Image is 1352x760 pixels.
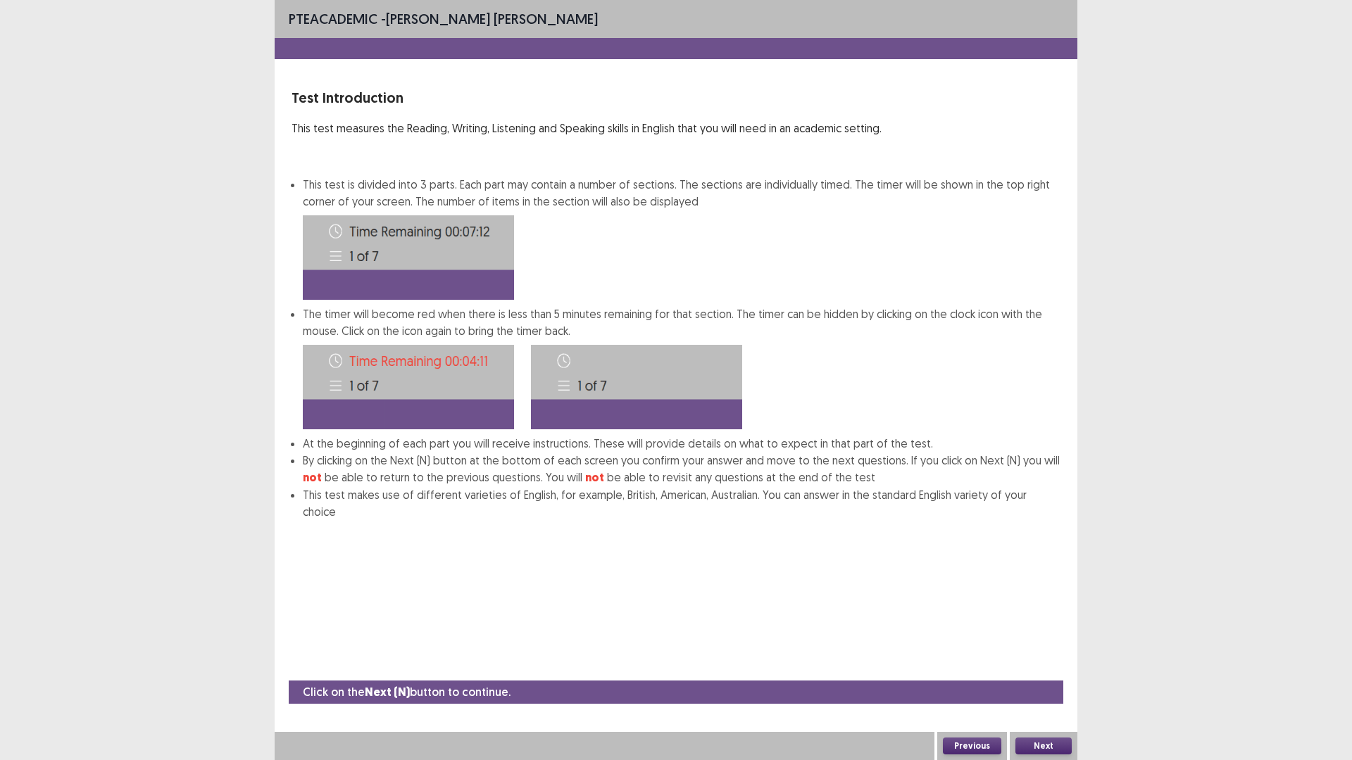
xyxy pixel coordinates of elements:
[303,683,511,701] p: Click on the button to continue.
[303,215,514,300] img: Time-image
[303,452,1060,486] li: By clicking on the Next (N) button at the bottom of each screen you confirm your answer and move ...
[292,87,1060,108] p: Test Introduction
[531,345,742,429] img: Time-image
[289,10,377,27] span: PTE academic
[1015,737,1072,754] button: Next
[303,305,1060,435] li: The timer will become red when there is less than 5 minutes remaining for that section. The timer...
[585,470,604,485] strong: not
[292,120,1060,137] p: This test measures the Reading, Writing, Listening and Speaking skills in English that you will n...
[943,737,1001,754] button: Previous
[303,345,514,429] img: Time-image
[303,176,1060,300] li: This test is divided into 3 parts. Each part may contain a number of sections. The sections are i...
[303,486,1060,520] li: This test makes use of different varieties of English, for example, British, American, Australian...
[303,435,1060,452] li: At the beginning of each part you will receive instructions. These will provide details on what t...
[289,8,598,30] p: - [PERSON_NAME] [PERSON_NAME]
[365,685,410,699] strong: Next (N)
[303,470,322,485] strong: not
